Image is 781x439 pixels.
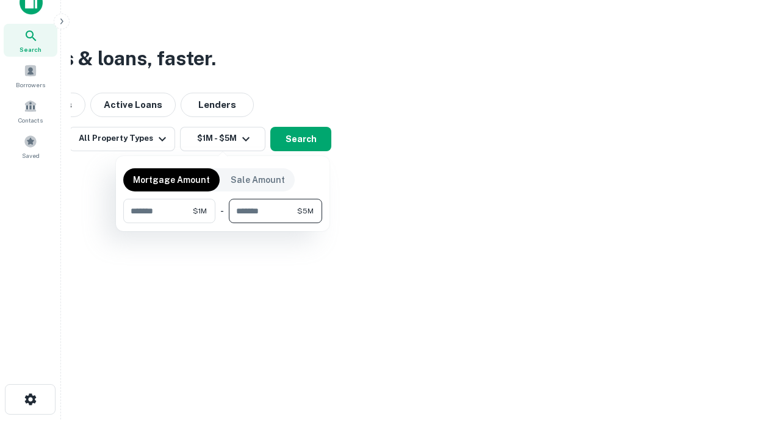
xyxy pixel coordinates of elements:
[720,341,781,400] iframe: Chat Widget
[193,205,207,216] span: $1M
[220,199,224,223] div: -
[297,205,314,216] span: $5M
[133,173,210,187] p: Mortgage Amount
[231,173,285,187] p: Sale Amount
